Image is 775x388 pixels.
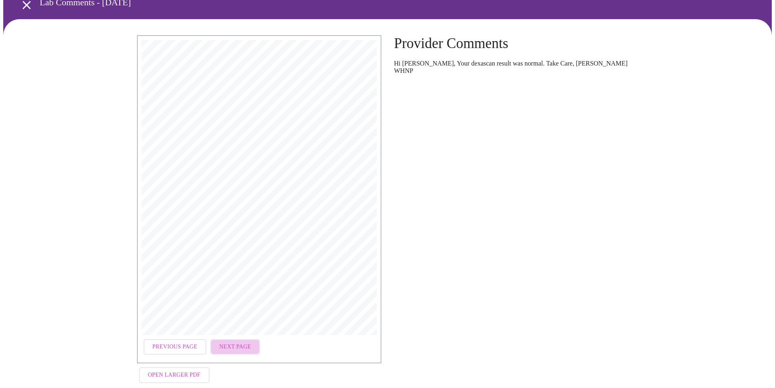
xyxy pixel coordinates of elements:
[153,342,197,352] span: Previous Page
[148,370,201,380] span: Open Larger PDF
[219,342,251,352] span: Next Page
[139,367,210,383] button: Open Larger PDF
[394,60,638,75] p: Hi [PERSON_NAME], Your dexascan result was normal. Take Care, [PERSON_NAME] WHNP
[394,35,638,52] h4: Provider Comments
[210,339,260,355] button: Next Page
[144,339,206,355] button: Previous Page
